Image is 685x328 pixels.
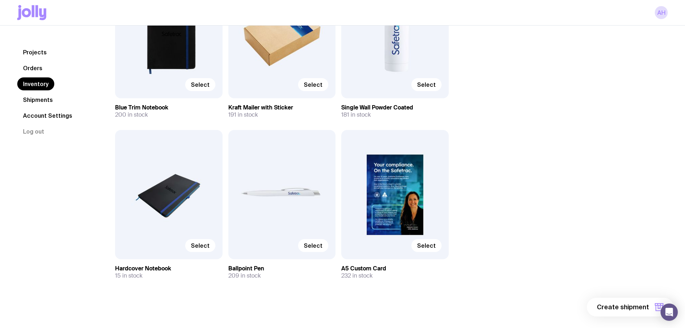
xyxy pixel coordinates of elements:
[341,272,373,279] span: 232 in stock
[228,272,261,279] span: 209 in stock
[115,111,148,118] span: 200 in stock
[304,242,323,249] span: Select
[587,298,673,316] button: Create shipment
[228,265,336,272] h3: Ballpoint Pen
[17,46,52,59] a: Projects
[191,81,210,88] span: Select
[661,304,678,321] div: Open Intercom Messenger
[417,242,436,249] span: Select
[115,104,223,111] h3: Blue Trim Notebook
[17,62,48,75] a: Orders
[597,303,649,311] span: Create shipment
[115,272,142,279] span: 15 in stock
[304,81,323,88] span: Select
[417,81,436,88] span: Select
[115,265,223,272] h3: Hardcover Notebook
[655,6,668,19] a: AH
[17,125,50,138] button: Log out
[17,109,78,122] a: Account Settings
[17,93,59,106] a: Shipments
[341,104,449,111] h3: Single Wall Powder Coated
[341,111,371,118] span: 181 in stock
[228,104,336,111] h3: Kraft Mailer with Sticker
[191,242,210,249] span: Select
[17,77,54,90] a: Inventory
[341,265,449,272] h3: A5 Custom Card
[228,111,258,118] span: 191 in stock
